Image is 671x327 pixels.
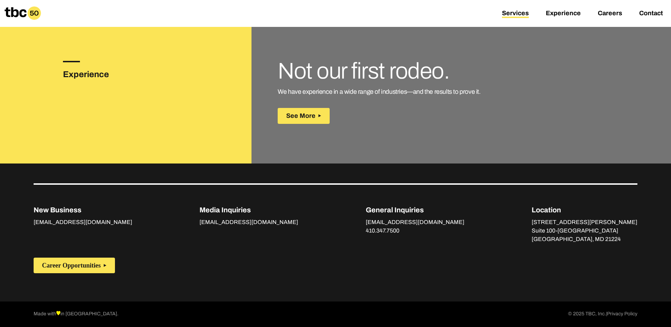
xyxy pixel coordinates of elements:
a: [EMAIL_ADDRESS][DOMAIN_NAME] [366,219,464,227]
p: Made with in [GEOGRAPHIC_DATA]. [34,310,118,319]
a: [EMAIL_ADDRESS][DOMAIN_NAME] [199,219,298,227]
span: See More [286,112,316,120]
button: See More [278,108,330,124]
button: Career Opportunities [34,258,115,274]
a: Services [502,10,529,18]
a: Experience [546,10,581,18]
p: General Inquiries [366,205,464,215]
a: Careers [598,10,622,18]
a: [EMAIL_ADDRESS][DOMAIN_NAME] [34,219,132,227]
span: Career Opportunities [42,262,101,269]
a: 410.347.7500 [366,228,399,235]
h3: Not our first rodeo. [278,61,618,81]
p: Location [532,205,637,215]
p: Media Inquiries [199,205,298,215]
p: Suite 100-[GEOGRAPHIC_DATA] [532,226,637,235]
p: [GEOGRAPHIC_DATA], MD 21224 [532,235,637,243]
span: | [606,311,607,316]
p: We have experience in a wide range of industries—and the results to prove it. [278,87,618,97]
a: Privacy Policy [607,310,637,319]
p: New Business [34,205,132,215]
p: © 2025 TBC, Inc. [568,310,637,319]
h3: Experience [63,68,131,81]
a: Contact [639,10,663,18]
p: [STREET_ADDRESS][PERSON_NAME] [532,218,637,226]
